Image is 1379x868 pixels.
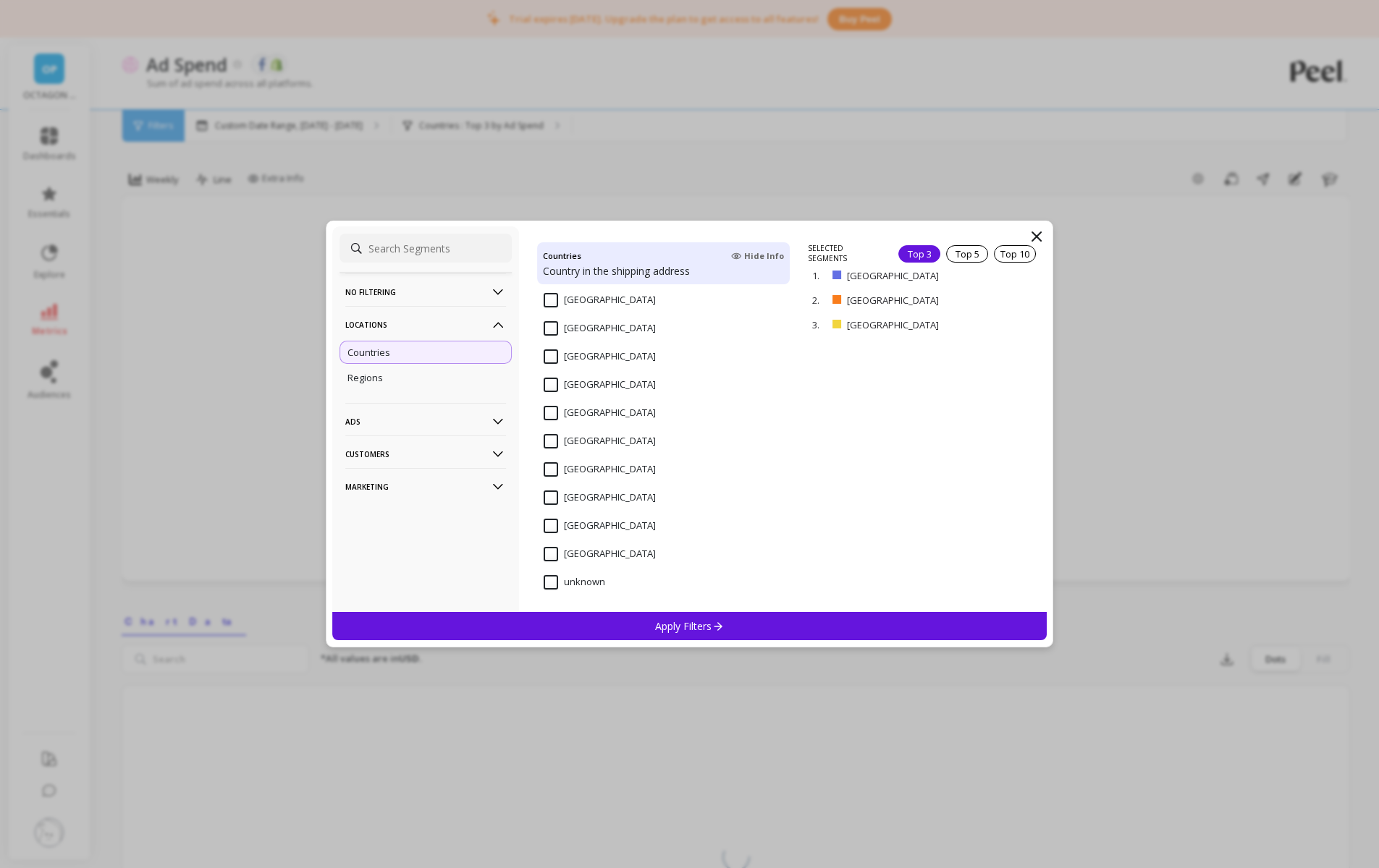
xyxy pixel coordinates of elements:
[544,575,605,590] span: unknown
[544,406,656,420] span: Poland
[898,245,940,263] div: Top 3
[946,245,988,263] div: Top 5
[544,462,656,477] span: Spain
[345,306,506,343] p: Locations
[345,435,506,472] p: Customers
[847,269,988,282] p: [GEOGRAPHIC_DATA]
[731,250,784,262] span: Hide Info
[808,243,881,263] p: SELECTED SEGMENTS
[345,468,506,505] p: Marketing
[543,264,784,278] p: Country in the shipping address
[655,619,724,633] p: Apply Filters
[544,378,656,392] span: Norway
[847,294,988,307] p: [GEOGRAPHIC_DATA]
[347,371,383,384] p: Regions
[544,293,656,307] span: Italy
[812,269,827,282] p: 1.
[544,434,656,448] span: Portugal
[543,248,581,264] h4: Countries
[544,547,656,561] span: United States
[347,346,390,359] p: Countries
[340,234,512,263] input: Search Segments
[544,519,656,533] span: United Kingdom
[544,490,656,505] span: Switzerland
[544,349,656,364] span: New Zealand
[544,321,656,336] span: Mexico
[847,318,988,331] p: [GEOGRAPHIC_DATA]
[812,318,827,331] p: 3.
[994,245,1036,263] div: Top 10
[345,403,506,440] p: Ads
[812,294,827,307] p: 2.
[345,273,506,310] p: No filtering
